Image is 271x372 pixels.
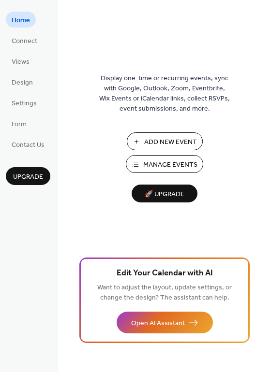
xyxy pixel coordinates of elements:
[12,57,30,67] span: Views
[12,36,37,46] span: Connect
[97,281,232,304] span: Want to adjust the layout, update settings, or change the design? The assistant can help.
[12,78,33,88] span: Design
[6,32,43,48] a: Connect
[6,136,50,152] a: Contact Us
[12,119,27,129] span: Form
[12,140,45,150] span: Contact Us
[12,99,37,109] span: Settings
[6,167,50,185] button: Upgrade
[143,160,197,170] span: Manage Events
[131,318,185,329] span: Open AI Assistant
[6,95,43,111] a: Settings
[6,74,39,90] a: Design
[132,185,197,202] button: 🚀 Upgrade
[6,53,35,69] a: Views
[99,73,230,114] span: Display one-time or recurring events, sync with Google, Outlook, Zoom, Eventbrite, Wix Events or ...
[126,155,203,173] button: Manage Events
[12,15,30,26] span: Home
[137,188,192,201] span: 🚀 Upgrade
[144,137,197,147] span: Add New Event
[127,132,203,150] button: Add New Event
[13,172,43,182] span: Upgrade
[117,267,213,280] span: Edit Your Calendar with AI
[117,312,213,333] button: Open AI Assistant
[6,12,36,28] a: Home
[6,115,32,131] a: Form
